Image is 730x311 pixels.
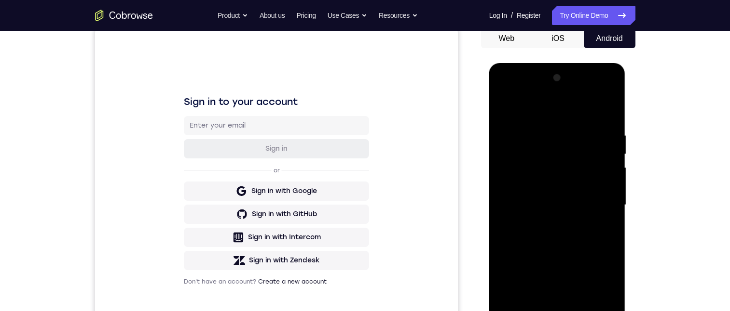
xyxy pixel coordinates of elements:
[89,153,274,172] button: Sign in with Google
[489,6,507,25] a: Log In
[154,227,225,236] div: Sign in with Zendesk
[328,6,367,25] button: Use Cases
[532,29,584,48] button: iOS
[89,176,274,195] button: Sign in with GitHub
[481,29,533,48] button: Web
[89,199,274,218] button: Sign in with Intercom
[379,6,418,25] button: Resources
[517,6,540,25] a: Register
[296,6,316,25] a: Pricing
[89,249,274,257] p: Don't have an account?
[511,10,513,21] span: /
[163,249,232,256] a: Create a new account
[552,6,635,25] a: Try Online Demo
[156,157,222,167] div: Sign in with Google
[157,181,222,190] div: Sign in with GitHub
[177,138,187,145] p: or
[95,10,153,21] a: Go to the home page
[89,222,274,241] button: Sign in with Zendesk
[218,6,248,25] button: Product
[260,6,285,25] a: About us
[584,29,635,48] button: Android
[153,204,226,213] div: Sign in with Intercom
